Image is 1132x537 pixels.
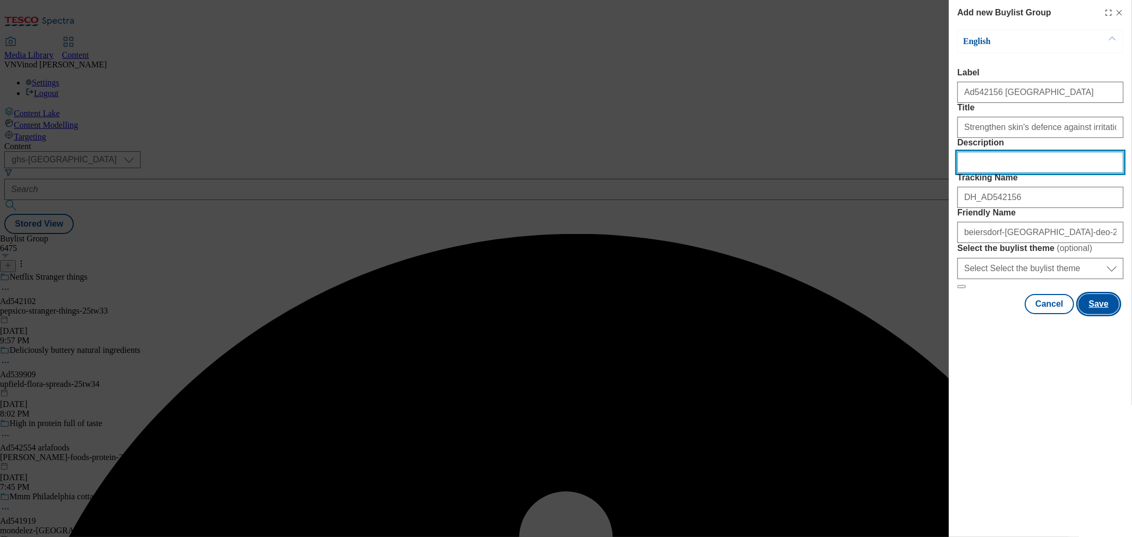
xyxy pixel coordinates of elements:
h4: Add new Buylist Group [957,6,1051,19]
label: Friendly Name [957,208,1124,218]
p: English [963,36,1075,47]
input: Enter Title [957,117,1124,138]
input: Enter Description [957,152,1124,173]
input: Enter Friendly Name [957,222,1124,243]
button: Cancel [1025,294,1074,314]
label: Label [957,68,1124,77]
label: Title [957,103,1124,112]
button: Save [1078,294,1119,314]
span: ( optional ) [1057,244,1093,253]
input: Enter Tracking Name [957,187,1124,208]
input: Enter Label [957,82,1124,103]
label: Tracking Name [957,173,1124,183]
label: Description [957,138,1124,148]
label: Select the buylist theme [957,243,1124,254]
